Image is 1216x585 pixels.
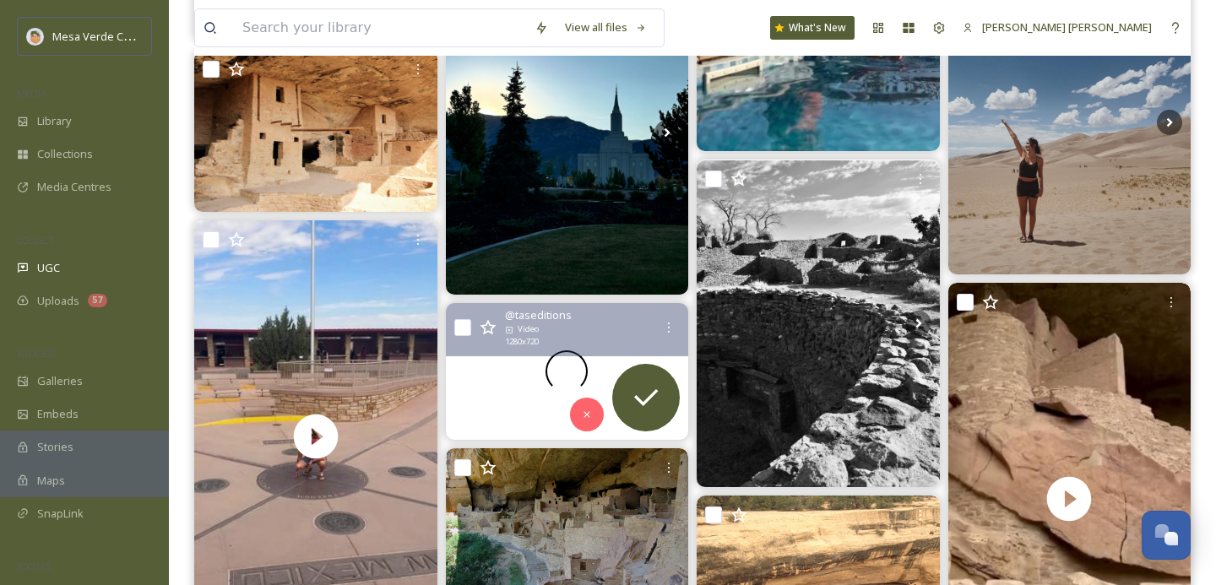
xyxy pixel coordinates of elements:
a: What's New [770,16,855,40]
img: #mesaverdenationalpark #nationalpark #nationalparkgeek #findyourpark #roadtrip #roadtripusa #hike... [194,50,437,212]
button: Open Chat [1142,511,1191,560]
span: SnapLink [37,506,84,522]
span: Mesa Verde Country [52,28,156,44]
span: [PERSON_NAME] [PERSON_NAME] [982,19,1152,35]
span: 1280 x 720 [505,336,539,348]
span: Library [37,113,71,129]
a: [PERSON_NAME] [PERSON_NAME] [954,11,1160,44]
span: SOCIALS [17,560,51,572]
span: Video [518,323,539,335]
span: COLLECT [17,234,53,246]
input: Search your library [234,9,526,46]
span: Uploads [37,293,79,309]
img: MVC%20SnapSea%20logo%20%281%29.png [27,28,44,45]
img: Aztec Ruins New Mexico #nikonphotography #aztecruins #fourcorners #newmexico #bnwphotography #anc... [697,160,940,487]
span: Maps [37,473,65,489]
span: WIDGETS [17,347,56,360]
span: Media Centres [37,179,111,195]
span: Stories [37,439,73,455]
span: Galleries [37,373,83,389]
span: @ taseditions [505,307,572,323]
div: 57 [88,294,107,307]
a: View all files [556,11,655,44]
span: UGC [37,260,60,276]
span: Collections [37,146,93,162]
span: MEDIA [17,87,46,100]
span: Embeds [37,406,79,422]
